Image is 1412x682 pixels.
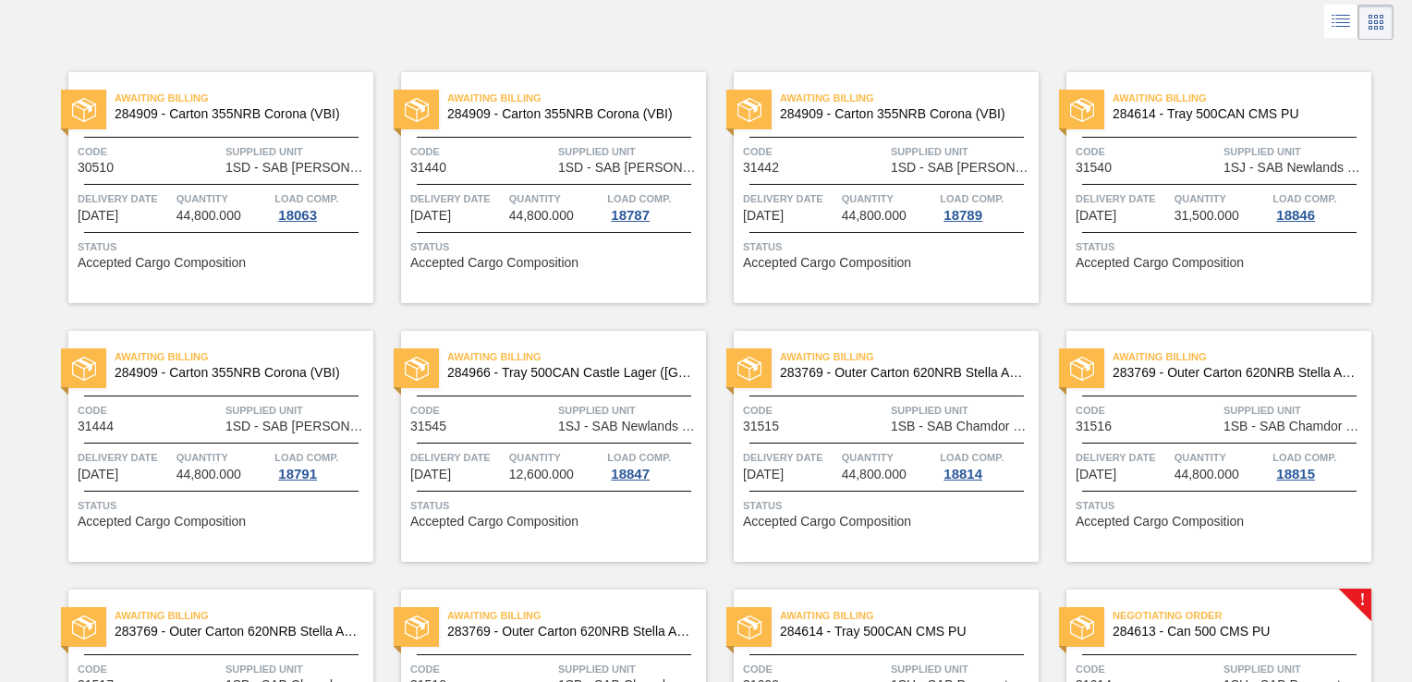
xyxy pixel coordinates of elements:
span: Accepted Cargo Composition [78,515,246,529]
span: 09/09/2025 [743,209,784,223]
span: Load Comp. [274,448,338,467]
a: statusAwaiting Billing284909 - Carton 355NRB Corona (VBI)Code31440Supplied Unit1SD - SAB [PERSON_... [373,72,706,303]
span: Code [410,660,554,678]
a: Load Comp.18847 [607,448,701,481]
img: status [405,615,429,639]
span: Quantity [1175,448,1269,467]
span: 1SD - SAB Rosslyn Brewery [225,161,369,175]
span: Status [1076,237,1367,256]
span: Delivery Date [1076,448,1170,467]
img: status [1070,98,1094,122]
span: Delivery Date [78,448,172,467]
span: Code [743,660,886,678]
span: Accepted Cargo Composition [78,256,246,270]
div: 18847 [607,467,653,481]
span: Awaiting Billing [115,347,373,366]
span: 09/11/2025 [78,468,118,481]
img: status [1070,615,1094,639]
span: Code [78,660,221,678]
span: 284909 - Carton 355NRB Corona (VBI) [780,107,1024,121]
span: 31440 [410,161,446,175]
span: 284613 - Can 500 CMS PU [1113,625,1357,639]
span: 44,800.000 [1175,468,1239,481]
span: Quantity [176,189,271,208]
a: statusAwaiting Billing284966 - Tray 500CAN Castle Lager ([GEOGRAPHIC_DATA])Code31545Supplied Unit... [373,331,706,562]
a: Load Comp.18846 [1272,189,1367,223]
img: status [72,357,96,381]
span: 1SJ - SAB Newlands Brewery [1223,161,1367,175]
span: Supplied Unit [558,660,701,678]
span: 284966 - Tray 500CAN Castle Lager (Hogwarts) [447,366,691,380]
span: Quantity [509,189,603,208]
span: Delivery Date [410,448,505,467]
span: 31516 [1076,420,1112,433]
span: Awaiting Billing [447,606,706,625]
span: 1SD - SAB Rosslyn Brewery [891,161,1034,175]
span: Quantity [509,448,603,467]
span: 283769 - Outer Carton 620NRB Stella Artois PU [115,625,359,639]
a: Load Comp.18815 [1272,448,1367,481]
span: Status [78,237,369,256]
span: Delivery Date [410,189,505,208]
span: 31,500.000 [1175,209,1239,223]
span: 30510 [78,161,114,175]
span: Load Comp. [1272,448,1336,467]
span: 284614 - Tray 500CAN CMS PU [1113,107,1357,121]
span: Delivery Date [743,189,837,208]
a: statusAwaiting Billing284909 - Carton 355NRB Corona (VBI)Code30510Supplied Unit1SD - SAB [PERSON_... [41,72,373,303]
span: 09/10/2025 [1076,209,1116,223]
span: 09/11/2025 [410,468,451,481]
span: 31545 [410,420,446,433]
span: 284614 - Tray 500CAN CMS PU [780,625,1024,639]
img: status [72,98,96,122]
span: Code [1076,660,1219,678]
span: Load Comp. [1272,189,1336,208]
span: Awaiting Billing [780,89,1039,107]
span: Status [1076,496,1367,515]
div: 18791 [274,467,321,481]
span: Status [410,496,701,515]
span: Code [1076,142,1219,161]
a: Load Comp.18787 [607,189,701,223]
span: Supplied Unit [891,401,1034,420]
span: Load Comp. [607,189,671,208]
a: statusAwaiting Billing284909 - Carton 355NRB Corona (VBI)Code31442Supplied Unit1SD - SAB [PERSON_... [706,72,1039,303]
span: Accepted Cargo Composition [410,256,578,270]
span: 44,800.000 [176,209,241,223]
span: Load Comp. [607,448,671,467]
span: Quantity [1175,189,1269,208]
div: 18846 [1272,208,1319,223]
a: statusAwaiting Billing283769 - Outer Carton 620NRB Stella Artois PUCode31515Supplied Unit1SB - SA... [706,331,1039,562]
span: 283769 - Outer Carton 620NRB Stella Artois PU [780,366,1024,380]
span: 284909 - Carton 355NRB Corona (VBI) [447,107,691,121]
span: Accepted Cargo Composition [743,515,911,529]
span: Supplied Unit [225,401,369,420]
a: statusAwaiting Billing284614 - Tray 500CAN CMS PUCode31540Supplied Unit1SJ - SAB Newlands Brewery... [1039,72,1371,303]
span: 44,800.000 [842,209,907,223]
span: Awaiting Billing [780,606,1039,625]
span: Quantity [842,448,936,467]
img: status [405,98,429,122]
span: Negotiating Order [1113,606,1371,625]
span: Awaiting Billing [1113,347,1371,366]
span: Supplied Unit [225,142,369,161]
span: 31442 [743,161,779,175]
span: 1SB - SAB Chamdor Brewery [1223,420,1367,433]
span: 44,800.000 [509,209,574,223]
span: Awaiting Billing [447,347,706,366]
a: statusAwaiting Billing283769 - Outer Carton 620NRB Stella Artois PUCode31516Supplied Unit1SB - SA... [1039,331,1371,562]
span: Accepted Cargo Composition [743,256,911,270]
span: Supplied Unit [558,401,701,420]
span: Supplied Unit [1223,401,1367,420]
span: 44,800.000 [842,468,907,481]
span: 31515 [743,420,779,433]
span: Code [743,142,886,161]
div: 18787 [607,208,653,223]
span: Supplied Unit [891,660,1034,678]
span: Load Comp. [940,448,1004,467]
img: status [737,357,761,381]
div: 18063 [274,208,321,223]
a: statusAwaiting Billing284909 - Carton 355NRB Corona (VBI)Code31444Supplied Unit1SD - SAB [PERSON_... [41,331,373,562]
span: 12,600.000 [509,468,574,481]
span: 284909 - Carton 355NRB Corona (VBI) [115,107,359,121]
